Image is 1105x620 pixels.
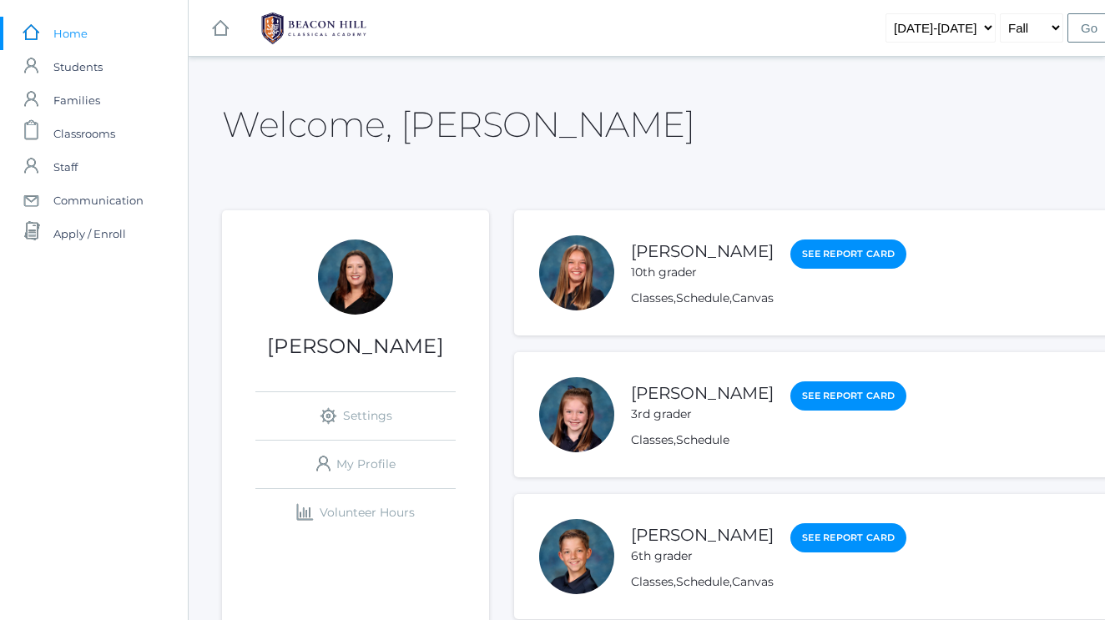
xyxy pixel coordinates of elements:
span: Apply / Enroll [53,217,126,250]
h2: Welcome, [PERSON_NAME] [222,105,694,144]
a: [PERSON_NAME] [631,241,774,261]
div: , , [631,290,906,307]
a: See Report Card [790,239,906,269]
a: Schedule [676,574,729,589]
div: , [631,431,906,449]
span: Classrooms [53,117,115,150]
h1: [PERSON_NAME] [222,335,489,357]
a: My Profile [255,441,456,488]
a: Classes [631,574,674,589]
a: Canvas [732,290,774,305]
div: 10th grader [631,264,774,281]
div: Katie Watters [318,239,393,315]
a: [PERSON_NAME] [631,383,774,403]
a: See Report Card [790,523,906,552]
div: 6th grader [631,547,774,565]
div: Fiona Watters [539,377,614,452]
div: Abigail Watters [539,235,614,310]
div: 3rd grader [631,406,774,423]
a: Classes [631,432,674,447]
a: Schedule [676,432,729,447]
a: Canvas [732,574,774,589]
span: Staff [53,150,78,184]
span: Students [53,50,103,83]
div: , , [631,573,906,591]
span: Communication [53,184,144,217]
a: Classes [631,290,674,305]
a: [PERSON_NAME] [631,525,774,545]
img: BHCALogos-05-308ed15e86a5a0abce9b8dd61676a3503ac9727e845dece92d48e8588c001991.png [251,8,376,49]
div: Ian Watters [539,519,614,594]
a: See Report Card [790,381,906,411]
a: Settings [255,392,456,440]
span: Home [53,17,88,50]
a: Volunteer Hours [255,489,456,537]
span: Families [53,83,100,117]
a: Schedule [676,290,729,305]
